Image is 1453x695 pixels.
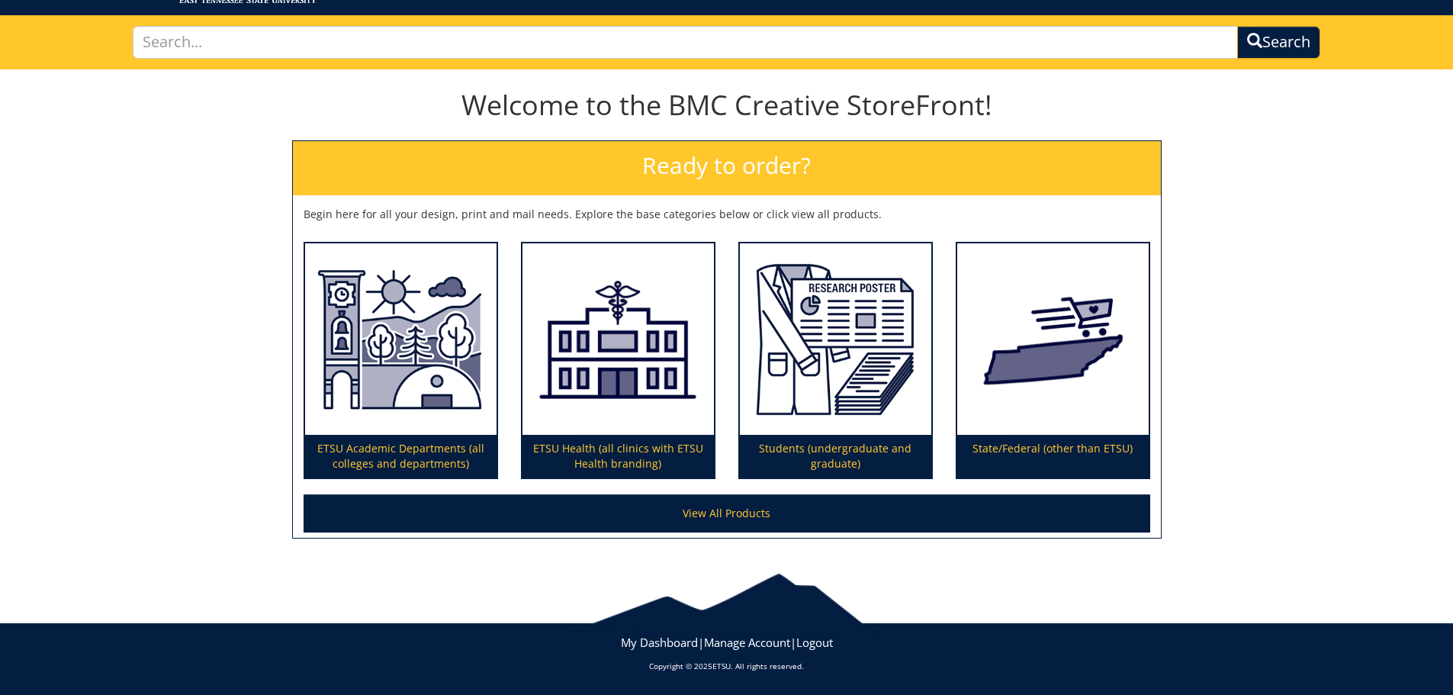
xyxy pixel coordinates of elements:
[304,494,1150,533] a: View All Products
[712,661,731,671] a: ETSU
[133,26,1239,59] input: Search...
[522,435,714,478] p: ETSU Health (all clinics with ETSU Health branding)
[1237,26,1320,59] button: Search
[305,243,497,478] a: ETSU Academic Departments (all colleges and departments)
[957,243,1149,436] img: State/Federal (other than ETSU)
[740,243,931,436] img: Students (undergraduate and graduate)
[740,243,931,478] a: Students (undergraduate and graduate)
[796,635,833,650] a: Logout
[740,435,931,478] p: Students (undergraduate and graduate)
[292,90,1162,121] h1: Welcome to the BMC Creative StoreFront!
[522,243,714,478] a: ETSU Health (all clinics with ETSU Health branding)
[957,243,1149,478] a: State/Federal (other than ETSU)
[621,635,698,650] a: My Dashboard
[305,435,497,478] p: ETSU Academic Departments (all colleges and departments)
[304,207,1150,222] p: Begin here for all your design, print and mail needs. Explore the base categories below or click ...
[957,435,1149,478] p: State/Federal (other than ETSU)
[704,635,790,650] a: Manage Account
[293,141,1161,195] h2: Ready to order?
[522,243,714,436] img: ETSU Health (all clinics with ETSU Health branding)
[305,243,497,436] img: ETSU Academic Departments (all colleges and departments)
